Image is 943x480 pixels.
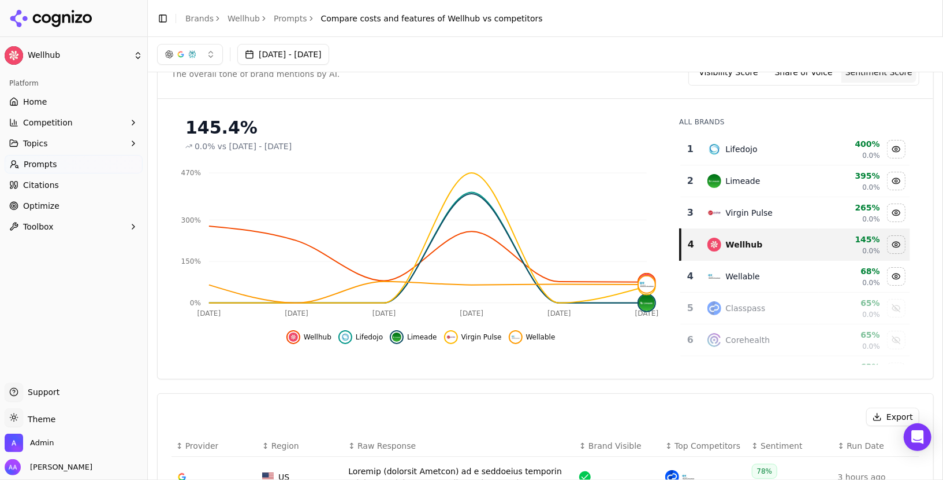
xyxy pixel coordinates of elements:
img: wellable [639,276,655,293]
button: Sentiment Score [841,62,916,83]
button: Hide virgin pulse data [444,330,502,344]
div: Lifedojo [726,143,758,155]
div: 400% [821,138,880,150]
span: Home [23,96,47,108]
tspan: [DATE] [285,309,308,317]
div: ↕Provider [176,440,253,452]
div: 5 [685,301,695,315]
tr: 1lifedojoLifedojo400%0.0%Hide lifedojo data [680,134,910,165]
img: virgin pulse [707,206,721,220]
img: corehealth [707,333,721,347]
th: Brand Visible [575,435,661,457]
tspan: [DATE] [197,309,221,317]
th: Run Date [833,435,919,457]
span: Toolbox [23,221,54,232]
div: 4 [685,269,695,283]
span: 0.0% [862,183,880,192]
img: Alp Aysan [5,459,21,475]
tspan: 0% [190,299,201,307]
tspan: [DATE] [460,309,484,317]
span: Compare costs and features of Wellhub vs competitors [321,13,543,24]
div: 265% [821,202,880,213]
th: Raw Response [344,435,575,457]
img: wellhub [289,333,298,342]
a: Citations [5,176,143,194]
div: 2 [685,174,695,188]
div: Virgin Pulse [726,207,773,219]
tspan: [DATE] [547,309,571,317]
div: 78% [752,464,778,479]
div: 68% [821,265,880,277]
tspan: [DATE] [635,309,659,317]
a: Optimize [5,197,143,215]
button: Hide lifedojo data [338,330,383,344]
div: 395% [821,170,880,182]
span: Run Date [847,440,885,452]
div: 4 [686,238,695,252]
button: Hide virgin pulse data [887,204,905,222]
img: Admin [5,434,23,452]
span: Optimize [23,200,59,212]
span: Competition [23,117,73,128]
button: Topics [5,134,143,153]
span: Prompts [24,158,57,170]
div: ↕Sentiment [752,440,829,452]
a: Wellhub [228,13,260,24]
div: Corehealth [726,334,770,346]
div: 145% [821,234,880,245]
span: Admin [30,438,54,448]
div: 63% [821,361,880,372]
img: classpass [707,301,721,315]
button: Competition [5,113,143,132]
button: Export [866,408,919,426]
span: vs [DATE] - [DATE] [218,141,292,152]
div: ↕Region [262,440,339,452]
span: 0.0% [195,141,215,152]
div: ↕Run Date [838,440,915,452]
img: lifedojo [341,333,350,342]
tspan: 300% [181,216,201,224]
button: Toolbox [5,217,143,236]
div: Classpass [726,302,766,314]
img: limeade [707,174,721,188]
a: Brands [185,14,214,23]
div: 65% [821,329,880,341]
img: limeade [392,333,401,342]
div: Open Intercom Messenger [904,423,931,451]
tspan: 470% [181,169,201,177]
tr: 2limeadeLimeade395%0.0%Hide limeade data [680,165,910,197]
button: Hide wellhub data [286,330,331,344]
span: Theme [23,415,55,424]
span: Wellhub [304,333,331,342]
button: Hide wellable data [887,267,905,286]
a: Prompts [5,155,143,173]
span: Citations [23,179,59,191]
button: Open organization switcher [5,434,54,452]
span: 0.0% [862,278,880,287]
span: Wellable [526,333,556,342]
span: Provider [185,440,219,452]
img: Wellhub [5,46,23,65]
span: 0.0% [862,215,880,224]
tr: 3virgin pulseVirgin Pulse265%0.0%Hide virgin pulse data [680,197,910,229]
a: Prompts [274,13,307,24]
th: Sentiment [747,435,833,457]
tr: 4wellhubWellhub145%0.0%Hide wellhub data [680,229,910,261]
span: Region [271,440,299,452]
div: Wellable [726,271,760,282]
span: Topics [23,138,48,149]
tr: 4wellableWellable68%0.0%Hide wellable data [680,261,910,293]
button: Hide limeade data [390,330,437,344]
span: 0.0% [862,342,880,351]
span: Top Competitors [674,440,740,452]
div: ↕Raw Response [348,440,570,452]
span: Raw Response [357,440,416,452]
span: 0.0% [862,310,880,319]
img: wellhub [639,274,655,290]
img: wellable [707,269,721,283]
div: The overall tone of brand mentions by AI. [172,68,340,80]
button: Hide lifedojo data [887,140,905,158]
th: Region [258,435,344,457]
a: Home [5,93,143,111]
span: [PERSON_NAME] [25,462,92,472]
